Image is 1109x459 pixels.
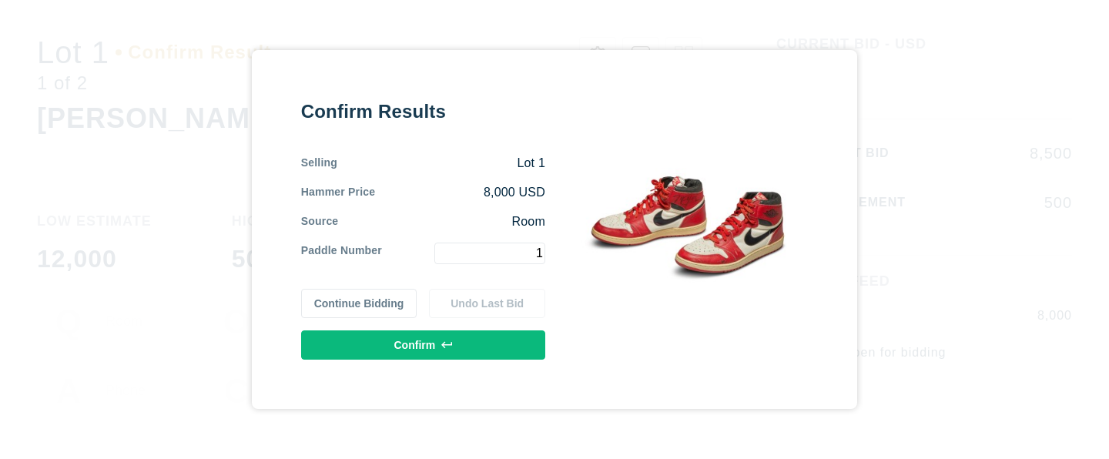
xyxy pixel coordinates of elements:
div: Hammer Price [301,184,376,201]
div: Selling [301,155,337,172]
div: Paddle Number [301,243,382,264]
div: 8,000 USD [375,184,545,201]
button: Undo Last Bid [429,289,545,318]
button: Confirm [301,330,545,360]
div: Source [301,213,339,230]
div: Confirm Results [301,99,545,124]
div: Room [338,213,545,230]
div: Lot 1 [337,155,545,172]
button: Continue Bidding [301,289,417,318]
